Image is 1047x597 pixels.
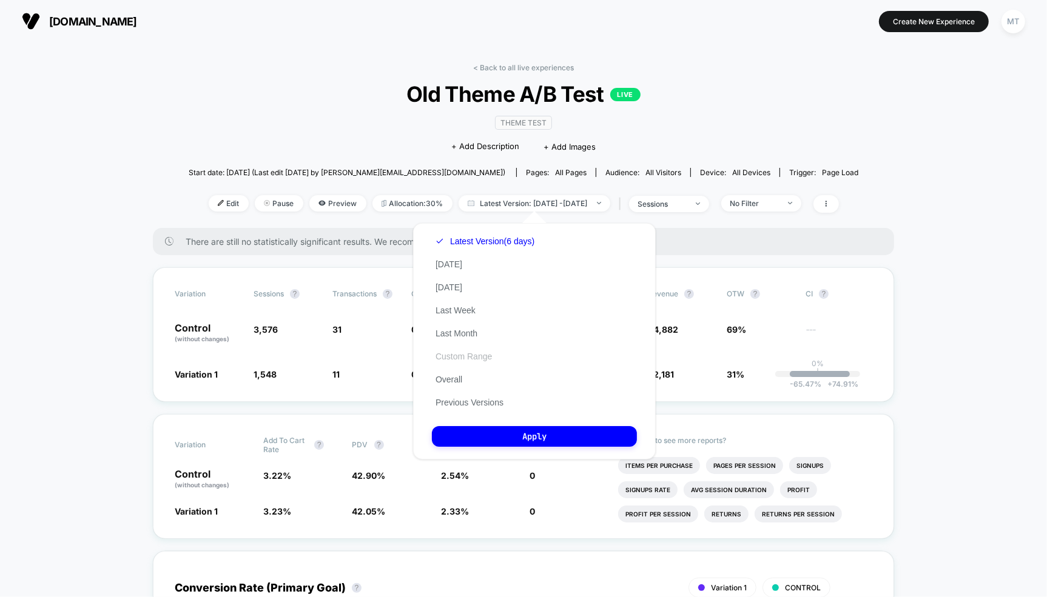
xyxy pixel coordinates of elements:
span: Allocation: 30% [372,195,453,212]
div: Audience: [605,168,681,177]
div: No Filter [730,199,779,208]
span: Variation 1 [175,506,218,516]
span: Variation [175,436,241,454]
li: Signups Rate [618,481,678,498]
span: CONTROL [785,583,821,592]
span: 74.91 % [821,379,858,389]
a: < Back to all live experiences [473,63,574,72]
button: [DOMAIN_NAME] [18,12,141,31]
button: ? [352,583,362,593]
span: -65.47 % [790,379,821,389]
li: Returns [704,505,749,522]
span: Edit [209,195,249,212]
button: ? [290,289,300,299]
button: Create New Experience [879,11,989,32]
li: Avg Session Duration [684,481,774,498]
span: 2.54 % [441,470,469,481]
span: PDV [352,440,368,449]
span: 2.33 % [441,506,469,516]
li: Profit Per Session [618,505,698,522]
span: 3,576 [254,324,278,335]
img: end [264,200,270,206]
span: all pages [555,168,587,177]
button: Overall [432,374,466,385]
span: Sessions [254,289,284,298]
img: end [597,202,601,204]
button: ? [374,440,384,450]
span: + Add Description [451,141,519,153]
button: Latest Version(6 days) [432,236,538,247]
span: + [827,379,832,389]
span: + Add Images [544,142,596,152]
p: | [816,368,819,377]
span: Theme Test [495,116,552,130]
div: Trigger: [789,168,858,177]
span: 42.05 % [352,506,386,516]
span: Start date: [DATE] (Last edit [DATE] by [PERSON_NAME][EMAIL_ADDRESS][DOMAIN_NAME]) [189,168,505,177]
span: Pause [255,195,303,212]
span: Device: [690,168,779,177]
img: Visually logo [22,12,40,30]
span: Transactions [332,289,377,298]
p: Control [175,323,241,344]
span: 42.90 % [352,470,386,481]
span: 1,548 [254,369,277,379]
span: Latest Version: [DATE] - [DATE] [459,195,610,212]
span: Variation 1 [711,583,747,592]
li: Returns Per Session [755,505,842,522]
li: Signups [789,457,831,474]
span: All Visitors [645,168,681,177]
span: 0 [530,506,535,516]
button: [DATE] [432,282,466,293]
div: sessions [638,199,687,208]
span: all devices [732,168,770,177]
button: ? [819,289,829,299]
img: rebalance [382,200,386,207]
span: Add To Cart Rate [263,436,308,454]
button: ? [314,440,324,450]
button: Apply [432,426,637,447]
span: OTW [727,289,793,299]
span: (without changes) [175,481,229,489]
span: 3.22 % [263,470,291,481]
span: 0 [530,470,535,481]
div: MT [1002,10,1025,33]
span: 31 [332,324,342,335]
span: Old Theme A/B Test [222,81,824,107]
span: | [616,195,629,213]
button: ? [684,289,694,299]
span: There are still no statistically significant results. We recommend waiting a few more days [186,236,870,247]
li: Pages Per Session [706,457,783,474]
img: end [788,202,792,204]
p: Control [175,469,251,490]
span: (without changes) [175,335,229,342]
button: ? [750,289,760,299]
span: --- [806,326,872,344]
span: 11 [332,369,340,379]
li: Profit [780,481,817,498]
span: Preview [309,195,366,212]
span: Variation 1 [175,369,218,379]
span: [DOMAIN_NAME] [49,15,137,28]
span: Variation [175,289,241,299]
span: 69% [727,324,746,335]
button: MT [998,9,1029,34]
img: calendar [468,200,474,206]
img: edit [218,200,224,206]
p: 0% [812,359,824,368]
button: Custom Range [432,351,496,362]
img: end [696,202,700,205]
button: Previous Versions [432,397,507,408]
span: 3.23 % [263,506,291,516]
button: Last Month [432,328,481,339]
button: Last Week [432,305,479,316]
span: Page Load [822,168,858,177]
span: CI [806,289,872,299]
p: LIVE [610,88,641,101]
span: 31% [727,369,744,379]
p: Would like to see more reports? [618,436,872,445]
button: [DATE] [432,259,466,270]
div: Pages: [526,168,587,177]
button: ? [383,289,392,299]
